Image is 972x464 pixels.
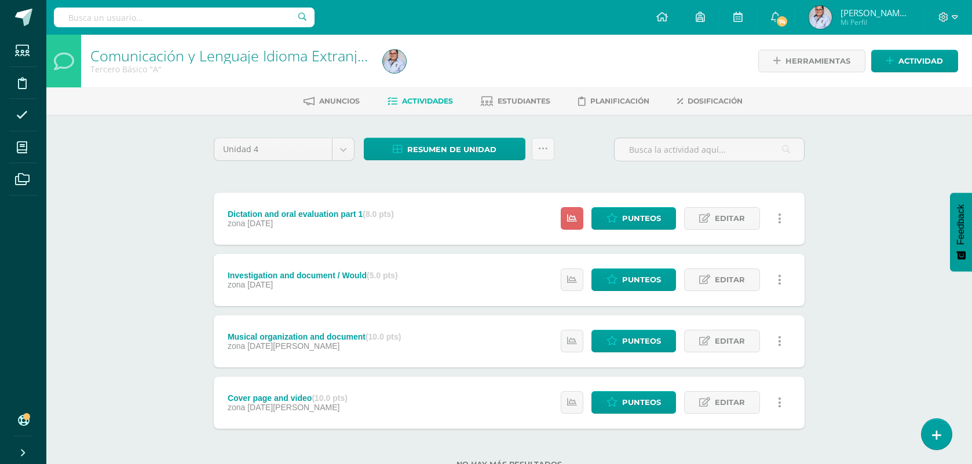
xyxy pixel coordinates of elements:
span: Editar [715,330,745,352]
span: [DATE] [247,219,273,228]
span: zona [228,280,245,289]
span: Unidad 4 [223,138,323,160]
span: Dosificación [688,97,743,105]
a: Actividad [871,50,958,72]
div: Dictation and oral evaluation part 1 [228,209,394,219]
button: Feedback - Mostrar encuesta [950,193,972,271]
span: Editar [715,392,745,413]
input: Busca un usuario... [54,8,315,27]
a: Anuncios [304,92,360,111]
strong: (10.0 pts) [312,393,347,403]
strong: (8.0 pts) [363,209,394,219]
a: Actividades [388,92,453,111]
span: Feedback [956,204,966,245]
span: Resumen de unidad [407,139,496,160]
span: Editar [715,208,745,229]
span: 74 [776,15,788,28]
span: Planificación [590,97,649,105]
span: Punteos [622,330,661,352]
input: Busca la actividad aquí... [615,138,804,161]
a: Punteos [591,391,676,414]
span: [DATE][PERSON_NAME] [247,341,339,351]
img: 2172985a76704d511378705c460d31b9.png [809,6,832,29]
a: Resumen de unidad [364,138,525,160]
div: Cover page and video [228,393,348,403]
img: 2172985a76704d511378705c460d31b9.png [383,50,406,73]
a: Dosificación [677,92,743,111]
div: Tercero Básico 'A' [90,64,369,75]
span: Editar [715,269,745,290]
a: Herramientas [758,50,865,72]
span: Punteos [622,269,661,290]
a: Punteos [591,268,676,291]
strong: (10.0 pts) [366,332,401,341]
span: Actividad [898,50,943,72]
span: Estudiantes [498,97,550,105]
a: Estudiantes [481,92,550,111]
a: Planificación [578,92,649,111]
span: Punteos [622,392,661,413]
span: zona [228,341,245,351]
a: Comunicación y Lenguaje Idioma Extranjero Inglés [90,46,422,65]
a: Unidad 4 [214,138,354,160]
span: Anuncios [319,97,360,105]
span: Mi Perfil [841,17,910,27]
span: zona [228,403,245,412]
span: [DATE][PERSON_NAME] [247,403,339,412]
span: Actividades [402,97,453,105]
span: [DATE] [247,280,273,289]
span: [PERSON_NAME] de los [PERSON_NAME] [841,7,910,19]
strong: (5.0 pts) [367,271,398,280]
a: Punteos [591,330,676,352]
a: Punteos [591,207,676,230]
div: Musical organization and document [228,332,401,341]
span: Punteos [622,208,661,229]
h1: Comunicación y Lenguaje Idioma Extranjero Inglés [90,47,369,64]
span: Herramientas [785,50,850,72]
span: zona [228,219,245,228]
div: Investigation and document / Would [228,271,398,280]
